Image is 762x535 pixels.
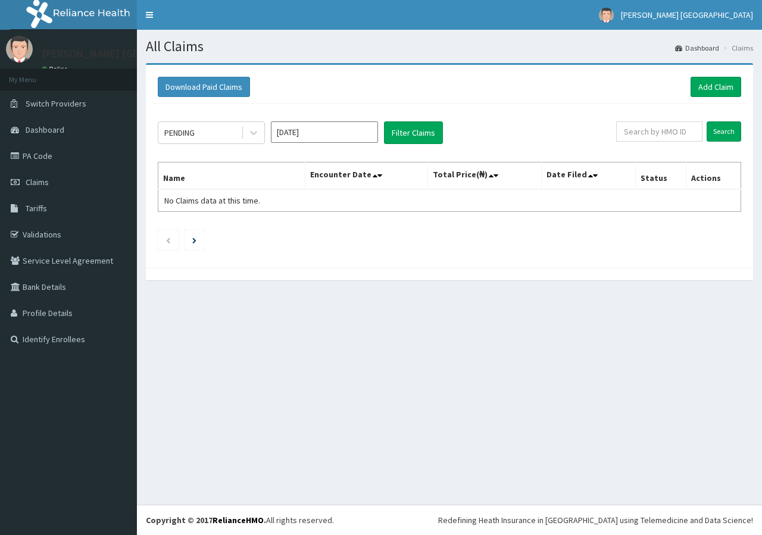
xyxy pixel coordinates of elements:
span: Tariffs [26,203,47,214]
img: User Image [599,8,614,23]
input: Select Month and Year [271,121,378,143]
span: No Claims data at this time. [164,195,260,206]
th: Actions [686,162,741,190]
a: Previous page [165,234,171,245]
div: PENDING [164,127,195,139]
span: Claims [26,177,49,187]
th: Encounter Date [305,162,427,190]
a: Dashboard [675,43,719,53]
th: Date Filed [541,162,635,190]
div: Redefining Heath Insurance in [GEOGRAPHIC_DATA] using Telemedicine and Data Science! [438,514,753,526]
span: [PERSON_NAME] [GEOGRAPHIC_DATA] [621,10,753,20]
a: Next page [192,234,196,245]
img: User Image [6,36,33,62]
a: Add Claim [691,77,741,97]
button: Download Paid Claims [158,77,250,97]
p: [PERSON_NAME] [GEOGRAPHIC_DATA] [42,48,220,59]
span: Switch Providers [26,98,86,109]
span: Dashboard [26,124,64,135]
th: Total Price(₦) [427,162,541,190]
strong: Copyright © 2017 . [146,515,266,525]
input: Search [707,121,741,142]
h1: All Claims [146,39,753,54]
input: Search by HMO ID [616,121,702,142]
a: Online [42,65,70,73]
li: Claims [720,43,753,53]
button: Filter Claims [384,121,443,144]
a: RelianceHMO [213,515,264,525]
footer: All rights reserved. [137,505,762,535]
th: Name [158,162,305,190]
th: Status [635,162,686,190]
